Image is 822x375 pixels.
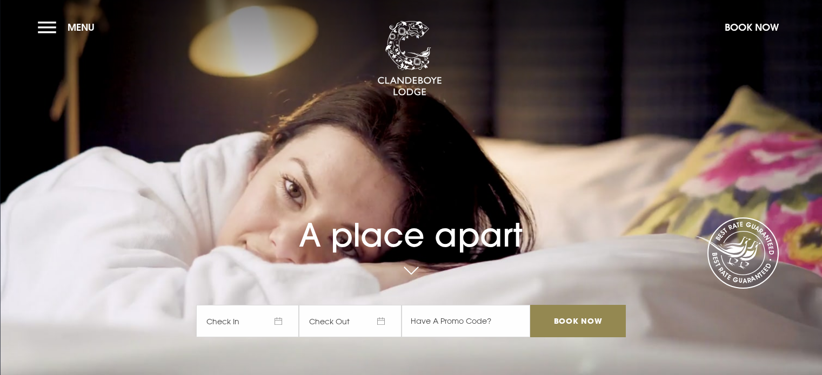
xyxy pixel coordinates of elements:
[196,193,625,254] h1: A place apart
[530,305,625,337] input: Book Now
[38,16,100,39] button: Menu
[402,305,530,337] input: Have A Promo Code?
[377,21,442,97] img: Clandeboye Lodge
[68,21,95,33] span: Menu
[719,16,784,39] button: Book Now
[299,305,402,337] span: Check Out
[196,305,299,337] span: Check In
